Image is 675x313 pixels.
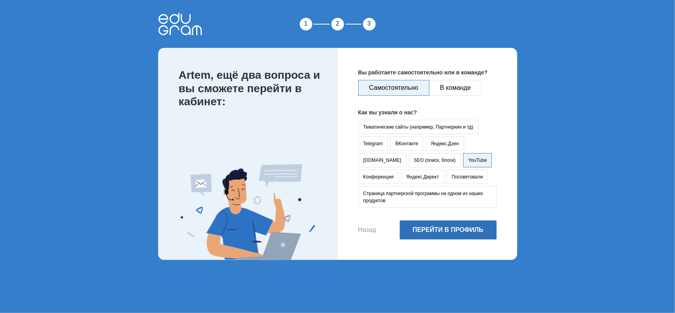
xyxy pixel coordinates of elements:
[358,80,429,96] button: Самостоятельно
[358,120,479,134] button: Тематические сайты (например, Партнеркин и тд)
[181,164,315,260] img: Expert Image
[390,137,424,151] button: ВКонтакте
[401,170,444,184] button: Яндекс.Директ
[400,220,497,239] button: Перейти в профиль
[298,16,314,32] div: 1
[361,16,377,32] div: 3
[426,137,464,151] button: Яндекс.Дзен
[358,170,399,184] button: Конференция
[358,137,388,151] button: Telegram
[330,16,346,32] div: 2
[358,186,497,208] button: Страница партнерской программы на одном из наших продуктов
[446,170,488,184] button: Посоветовали
[358,108,497,117] p: Как вы узнали о нас?
[358,68,497,77] p: Вы работаете самостоятельно или в команде?
[429,80,482,96] button: В команде
[409,153,461,167] button: SEO (поиск, блоги)
[358,153,407,167] button: [DOMAIN_NAME]
[179,68,322,108] p: Artem, ещё два вопроса и вы сможете перейти в кабинет:
[463,153,492,167] button: YouTube
[358,226,376,233] button: Назад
